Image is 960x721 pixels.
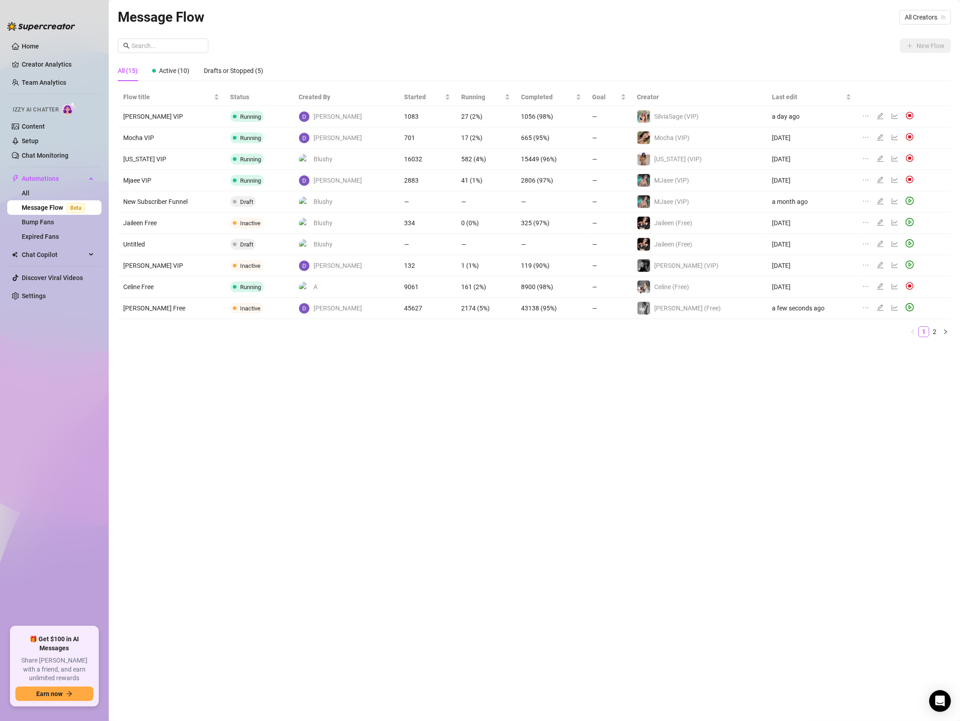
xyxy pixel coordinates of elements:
span: left [910,329,916,334]
span: Automations [22,171,86,186]
span: play-circle [906,303,914,311]
td: 0 (0%) [456,213,516,234]
th: Flow title [118,88,225,106]
img: Mocha (VIP) [637,131,650,144]
a: Chat Monitoring [22,152,68,159]
span: edit [877,219,884,226]
span: [PERSON_NAME] [314,133,362,143]
img: logo-BBDzfeDw.svg [7,22,75,31]
span: edit [877,283,884,290]
span: line-chart [891,112,898,120]
span: Running [240,113,261,120]
span: edit [877,176,884,184]
span: search [123,43,130,49]
span: arrow-right [66,691,72,697]
img: David Webb [299,261,309,271]
span: play-circle [906,197,914,205]
span: Active (10) [159,67,189,74]
img: A [299,282,309,292]
span: Jaileen (Free) [654,241,692,248]
li: Previous Page [907,326,918,337]
span: Chat Copilot [22,247,86,262]
span: ellipsis [862,304,869,311]
span: edit [877,198,884,205]
span: Last edit [772,92,844,102]
div: Open Intercom Messenger [929,690,951,712]
span: edit [877,261,884,269]
span: team [941,15,946,20]
span: [PERSON_NAME] [314,261,362,271]
td: 8900 (98%) [516,276,587,298]
td: 45627 [399,298,456,319]
td: — [587,191,632,213]
th: Completed [516,88,587,106]
img: Blushy [299,154,309,165]
th: Creator [632,88,766,106]
td: [DATE] [767,127,857,149]
span: Blushy [314,239,333,249]
th: Status [225,88,293,106]
td: 665 (95%) [516,127,587,149]
img: Kennedy (VIP) [637,259,650,272]
img: svg%3e [906,154,914,162]
td: — [456,234,516,255]
input: Search... [131,41,203,51]
td: [US_STATE] VIP [118,149,225,170]
span: ellipsis [862,176,869,184]
span: line-chart [891,155,898,162]
span: Mocha (VIP) [654,134,690,141]
td: Jaileen Free [118,213,225,234]
span: [PERSON_NAME] [314,175,362,185]
li: 1 [918,326,929,337]
span: ellipsis [862,219,869,226]
span: Running [461,92,503,102]
a: Setup [22,137,39,145]
td: 1 (1%) [456,255,516,276]
td: Mjaee VIP [118,170,225,191]
td: 27 (2%) [456,106,516,127]
span: Izzy AI Chatter [13,106,58,114]
td: — [399,234,456,255]
span: Flow title [123,92,212,102]
span: play-circle [906,261,914,269]
button: New Flow [900,39,951,53]
img: MJaee (VIP) [637,174,650,187]
button: Earn nowarrow-right [15,687,93,701]
td: — [399,191,456,213]
td: Untitled [118,234,225,255]
td: — [587,255,632,276]
td: 701 [399,127,456,149]
td: — [587,149,632,170]
img: svg%3e [906,133,914,141]
td: [DATE] [767,170,857,191]
a: Home [22,43,39,50]
span: [PERSON_NAME] [314,111,362,121]
th: Goal [587,88,632,106]
td: 119 (90%) [516,255,587,276]
span: ellipsis [862,112,869,120]
td: [DATE] [767,234,857,255]
td: [PERSON_NAME] VIP [118,106,225,127]
span: Draft [240,241,253,248]
td: 132 [399,255,456,276]
li: Next Page [940,326,951,337]
td: — [587,170,632,191]
a: Message FlowBeta [22,204,89,211]
span: Inactive [240,262,261,269]
img: David Webb [299,133,309,143]
img: David Webb [299,111,309,122]
td: 15449 (96%) [516,149,587,170]
span: thunderbolt [12,175,19,182]
button: left [907,326,918,337]
td: 1056 (98%) [516,106,587,127]
td: a few seconds ago [767,298,857,319]
div: Drafts or Stopped (5) [204,66,263,76]
span: Draft [240,198,253,205]
a: Content [22,123,45,130]
img: Chat Copilot [12,252,18,258]
span: Completed [521,92,574,102]
img: David Webb [299,303,309,314]
span: [PERSON_NAME] [314,303,362,313]
span: line-chart [891,198,898,205]
span: [PERSON_NAME] (VIP) [654,262,719,269]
